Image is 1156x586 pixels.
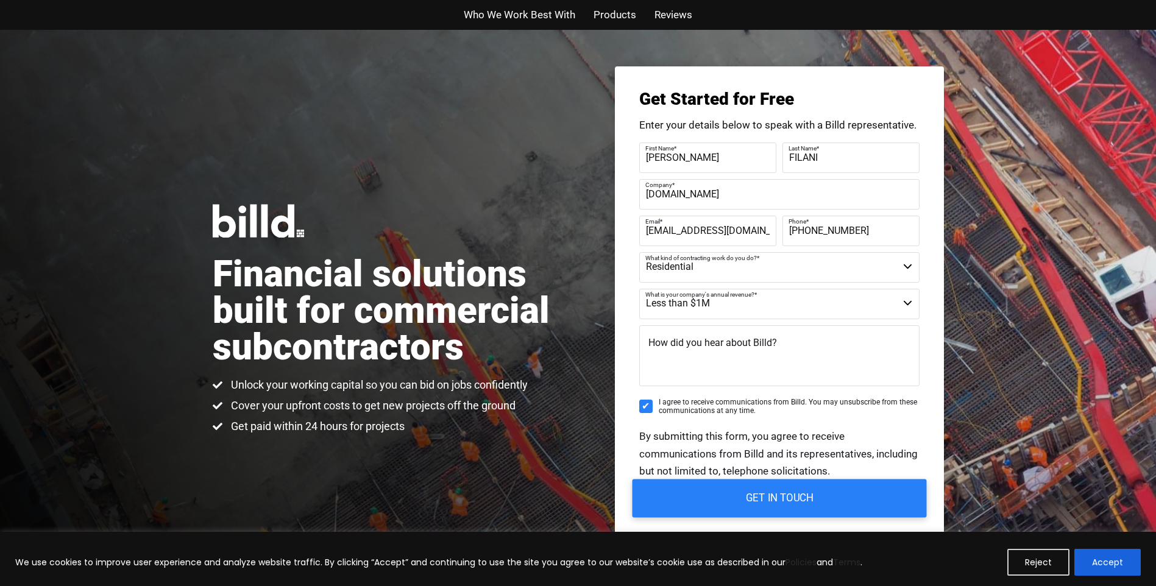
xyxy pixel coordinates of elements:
[15,555,862,570] p: We use cookies to improve user experience and analyze website traffic. By clicking “Accept” and c...
[648,337,777,348] span: How did you hear about Billd?
[632,479,926,518] input: GET IN TOUCH
[1074,549,1141,576] button: Accept
[654,6,692,24] a: Reviews
[789,144,817,151] span: Last Name
[645,217,660,224] span: Email
[645,144,674,151] span: First Name
[213,256,578,365] h1: Financial solutions built for commercial subcontractors
[594,6,636,24] a: Products
[639,120,920,130] p: Enter your details below to speak with a Billd representative.
[639,91,920,108] h3: Get Started for Free
[715,529,852,546] span: Your information is safe and secure
[464,6,575,24] a: Who We Work Best With
[1007,549,1069,576] button: Reject
[645,181,672,188] span: Company
[228,398,516,413] span: Cover your upfront costs to get new projects off the ground
[228,378,528,392] span: Unlock your working capital so you can bid on jobs confidently
[659,398,920,415] span: I agree to receive communications from Billd. You may unsubscribe from these communications at an...
[228,419,405,434] span: Get paid within 24 hours for projects
[833,556,860,568] a: Terms
[785,556,817,568] a: Policies
[639,430,918,478] span: By submitting this form, you agree to receive communications from Billd and its representatives, ...
[789,217,806,224] span: Phone
[639,400,653,413] input: I agree to receive communications from Billd. You may unsubscribe from these communications at an...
